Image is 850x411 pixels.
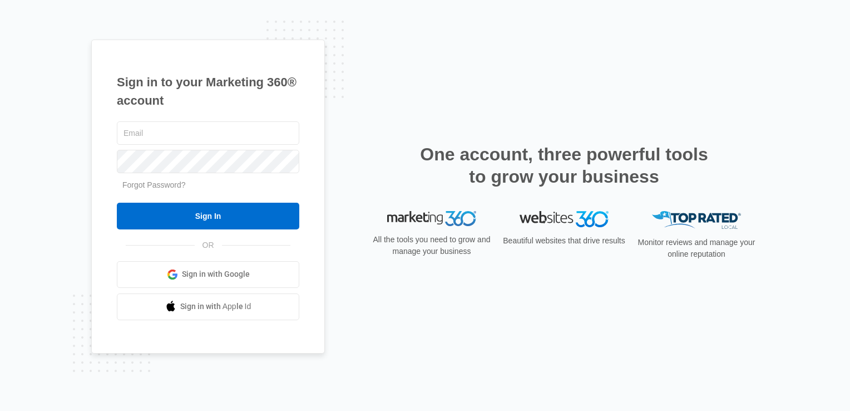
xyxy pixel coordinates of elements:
[117,73,299,110] h1: Sign in to your Marketing 360® account
[182,268,250,280] span: Sign in with Google
[180,301,251,312] span: Sign in with Apple Id
[369,234,494,257] p: All the tools you need to grow and manage your business
[117,293,299,320] a: Sign in with Apple Id
[117,203,299,229] input: Sign In
[117,121,299,145] input: Email
[634,237,759,260] p: Monitor reviews and manage your online reputation
[417,143,711,188] h2: One account, three powerful tools to grow your business
[502,235,626,247] p: Beautiful websites that drive results
[117,261,299,288] a: Sign in with Google
[122,180,186,189] a: Forgot Password?
[195,239,222,251] span: OR
[387,211,476,227] img: Marketing 360
[520,211,609,227] img: Websites 360
[652,211,741,229] img: Top Rated Local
